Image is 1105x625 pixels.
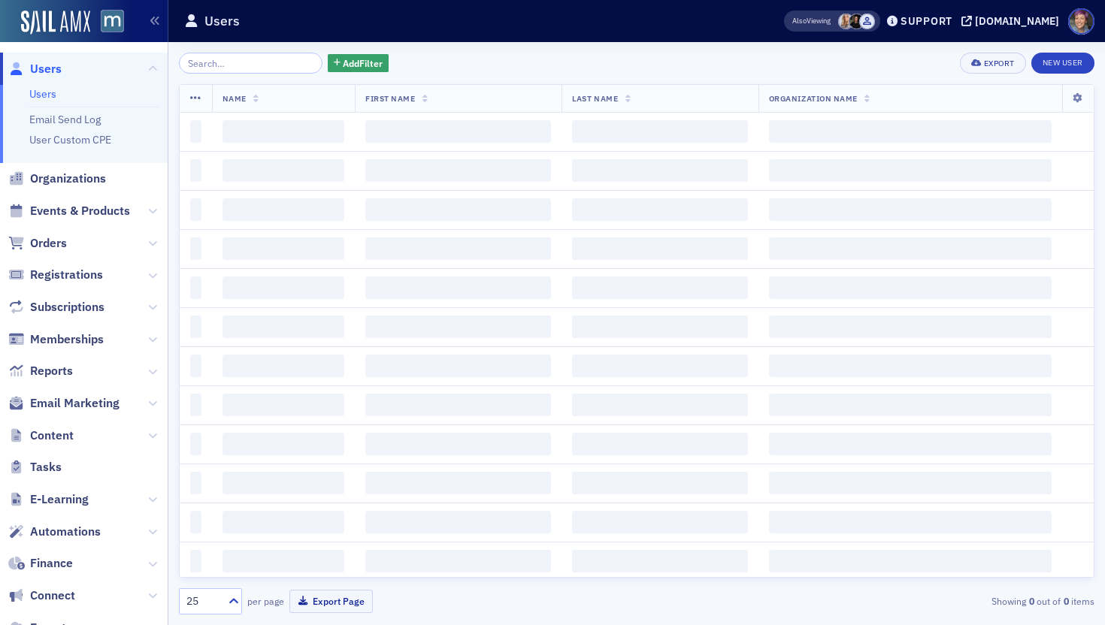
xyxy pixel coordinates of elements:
[223,159,345,182] span: ‌
[223,198,345,221] span: ‌
[223,394,345,416] span: ‌
[223,276,345,299] span: ‌
[769,394,1052,416] span: ‌
[769,472,1052,494] span: ‌
[572,394,747,416] span: ‌
[30,171,106,187] span: Organizations
[572,120,747,143] span: ‌
[190,198,201,221] span: ‌
[29,87,56,101] a: Users
[572,472,747,494] span: ‌
[8,587,75,604] a: Connect
[572,550,747,572] span: ‌
[1068,8,1094,35] span: Profile
[190,511,201,533] span: ‌
[800,594,1094,608] div: Showing out of items
[8,171,106,187] a: Organizations
[572,511,747,533] span: ‌
[190,159,201,182] span: ‌
[849,14,864,29] span: Lauren McDonough
[792,16,831,26] span: Viewing
[8,363,73,379] a: Reports
[1061,594,1071,608] strong: 0
[190,120,201,143] span: ‌
[247,594,284,608] label: per page
[8,61,62,77] a: Users
[8,395,120,412] a: Email Marketing
[365,237,551,260] span: ‌
[769,433,1052,455] span: ‌
[365,433,551,455] span: ‌
[365,511,551,533] span: ‌
[8,299,104,316] a: Subscriptions
[343,56,383,70] span: Add Filter
[30,267,103,283] span: Registrations
[984,59,1015,68] div: Export
[8,235,67,252] a: Orders
[30,555,73,572] span: Finance
[960,53,1025,74] button: Export
[769,355,1052,377] span: ‌
[30,459,62,476] span: Tasks
[769,198,1052,221] span: ‌
[365,355,551,377] span: ‌
[572,276,747,299] span: ‌
[8,427,74,444] a: Content
[961,16,1064,26] button: [DOMAIN_NAME]
[30,587,75,604] span: Connect
[204,12,240,30] h1: Users
[223,550,345,572] span: ‌
[8,267,103,283] a: Registrations
[223,472,345,494] span: ‌
[572,237,747,260] span: ‌
[769,120,1052,143] span: ‌
[572,159,747,182] span: ‌
[769,511,1052,533] span: ‌
[90,10,124,35] a: View Homepage
[572,433,747,455] span: ‌
[8,331,104,348] a: Memberships
[289,590,373,613] button: Export Page
[365,550,551,572] span: ‌
[365,159,551,182] span: ‌
[30,299,104,316] span: Subscriptions
[365,316,551,338] span: ‌
[572,93,618,104] span: Last Name
[186,593,219,609] div: 25
[901,14,952,28] div: Support
[29,133,111,146] a: User Custom CPE
[30,395,120,412] span: Email Marketing
[190,550,201,572] span: ‌
[365,198,551,221] span: ‌
[30,235,67,252] span: Orders
[365,472,551,494] span: ‌
[8,491,89,508] a: E-Learning
[8,555,73,572] a: Finance
[365,120,551,143] span: ‌
[769,316,1052,338] span: ‌
[792,16,807,26] div: Also
[21,11,90,35] img: SailAMX
[769,550,1052,572] span: ‌
[190,355,201,377] span: ‌
[328,54,389,73] button: AddFilter
[365,93,415,104] span: First Name
[190,433,201,455] span: ‌
[223,237,345,260] span: ‌
[190,316,201,338] span: ‌
[223,93,247,104] span: Name
[838,14,854,29] span: Emily Trott
[30,363,73,379] span: Reports
[572,355,747,377] span: ‌
[179,53,322,74] input: Search…
[1031,53,1094,74] a: New User
[365,276,551,299] span: ‌
[223,355,345,377] span: ‌
[223,511,345,533] span: ‌
[101,10,124,33] img: SailAMX
[30,61,62,77] span: Users
[859,14,875,29] span: Justin Chase
[223,433,345,455] span: ‌
[190,276,201,299] span: ‌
